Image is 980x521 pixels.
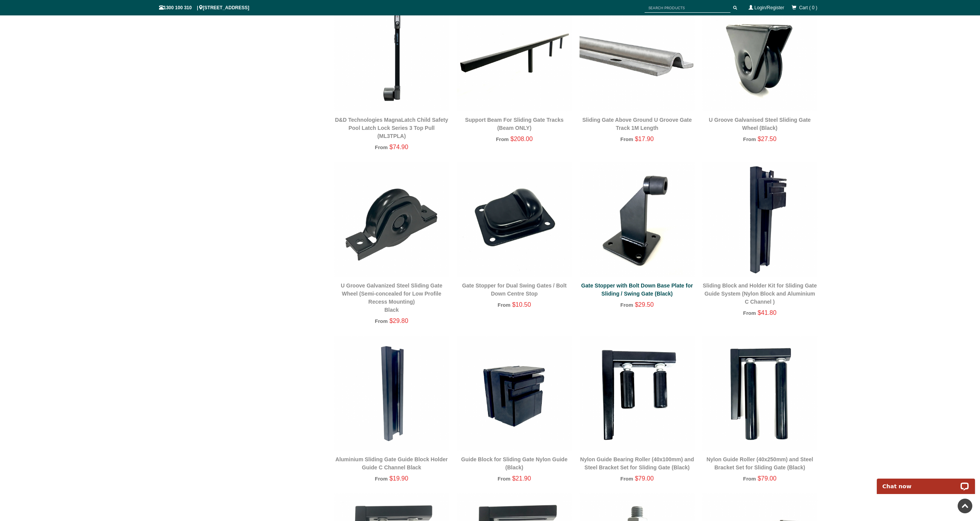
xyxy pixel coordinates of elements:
a: D&D Technologies MagnaLatch Child Safety Pool Latch Lock Series 3 Top Pull (ML3TPLA) [335,117,448,139]
span: 1300 100 310 | [STREET_ADDRESS] [159,5,250,10]
span: $79.00 [757,475,776,482]
span: From [620,136,633,142]
img: Nylon Guide Bearing Roller (40x100mm) and Steel Bracket Set for Sliding Gate (Black) - Gate Wareh... [580,336,695,451]
span: $17.90 [635,136,654,142]
span: $21.90 [512,475,531,482]
img: Aluminium Sliding Gate Guide Block Holder Guide C Channel Black - Gate Warehouse [334,336,449,451]
span: $19.90 [389,475,408,482]
a: Login/Register [754,5,784,10]
a: U Groove Galvanized Steel Sliding Gate Wheel (Semi-concealed for Low Profile Recess Mounting)Black [341,282,442,313]
span: $74.90 [389,144,408,150]
img: Gate Stopper with Bolt Down Base Plate for Sliding / Swing Gate (Black) - Gate Warehouse [580,162,695,277]
img: U Groove Galvanized Steel Sliding Gate Wheel (Semi-concealed for Low Profile Recess Mounting) - B... [334,162,449,277]
img: Nylon Guide Roller (40x250mm) and Steel Bracket Set for Sliding Gate (Black) - Gate Warehouse [702,336,818,451]
span: $41.80 [757,309,776,316]
a: Support Beam For Sliding Gate Tracks (Beam ONLY) [465,117,564,131]
span: $10.50 [512,301,531,308]
span: From [743,476,756,482]
span: From [743,136,756,142]
span: From [496,136,509,142]
span: $27.50 [757,136,776,142]
a: Nylon Guide Bearing Roller (40x100mm) and Steel Bracket Set for Sliding Gate (Black) [580,456,694,471]
span: From [375,318,388,324]
a: Nylon Guide Roller (40x250mm) and Steel Bracket Set for Sliding Gate (Black) [707,456,813,471]
a: U Groove Galvanised Steel Sliding Gate Wheel (Black) [709,117,811,131]
span: From [375,476,388,482]
span: From [743,310,756,316]
span: From [620,302,633,308]
a: Sliding Block and Holder Kit for Sliding Gate Guide System (Nylon Block and Aluminium C Channel ) [703,282,817,305]
a: Sliding Gate Above Ground U Groove Gate Track 1M Length [582,117,692,131]
span: $208.00 [511,136,533,142]
span: From [498,476,510,482]
span: Cart ( 0 ) [799,5,817,10]
a: Gate Stopper for Dual Swing Gates / Bolt Down Centre Stop [462,282,566,297]
iframe: LiveChat chat widget [872,470,980,494]
a: Guide Block for Sliding Gate Nylon Guide (Black) [461,456,568,471]
span: $79.00 [635,475,654,482]
span: $29.80 [389,318,408,324]
span: From [620,476,633,482]
img: Guide Block for Sliding Gate Nylon Guide (Black) - Gate Warehouse [457,336,572,451]
span: From [498,302,510,308]
a: Aluminium Sliding Gate Guide Block Holder Guide C Channel Black [335,456,448,471]
a: Gate Stopper with Bolt Down Base Plate for Sliding / Swing Gate (Black) [581,282,693,297]
input: SEARCH PRODUCTS [645,3,730,13]
img: Gate Stopper for Dual Swing Gates / Bolt Down Centre Stop - Gate Warehouse [457,162,572,277]
span: From [375,145,388,150]
span: $29.50 [635,301,654,308]
img: Sliding Block and Holder Kit for Sliding Gate Guide System (Nylon Block and Aluminium C Channel )... [702,162,818,277]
